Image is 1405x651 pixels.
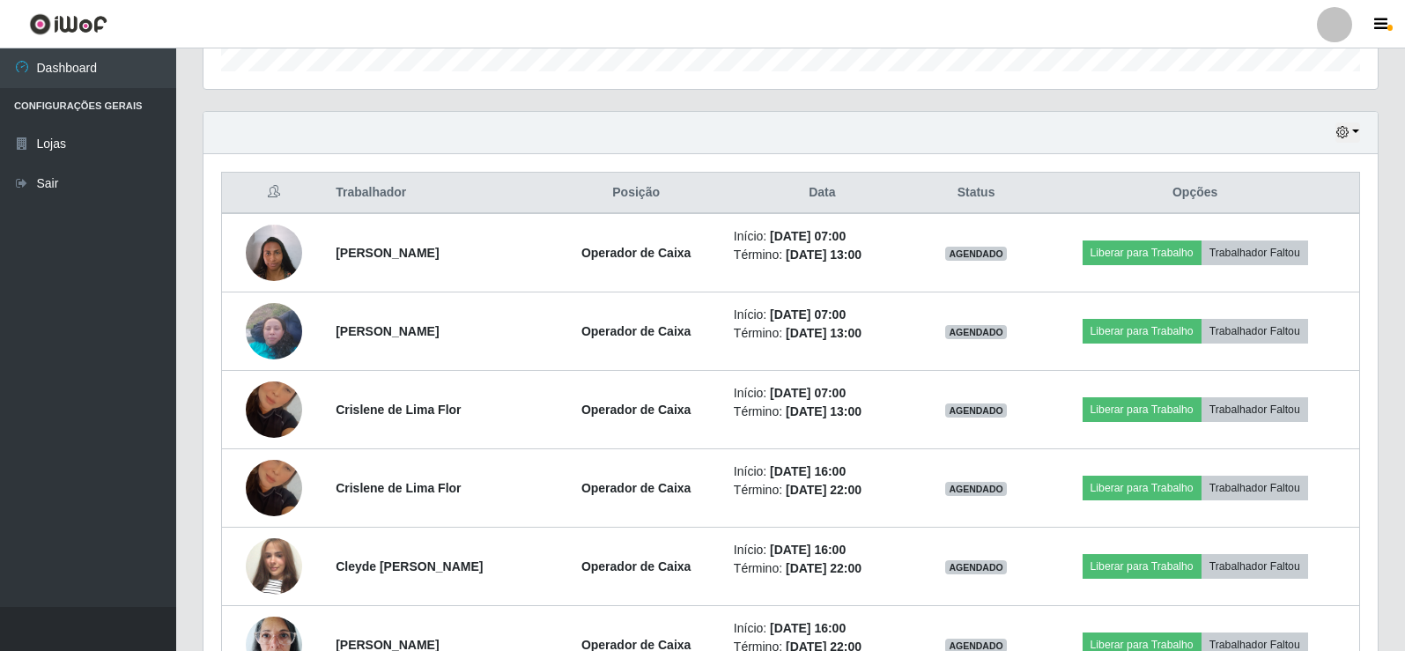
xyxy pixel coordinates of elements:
time: [DATE] 16:00 [770,543,846,557]
time: [DATE] 22:00 [786,561,861,575]
button: Liberar para Trabalho [1083,240,1202,265]
strong: Cleyde [PERSON_NAME] [336,559,483,573]
span: AGENDADO [945,247,1007,261]
time: [DATE] 13:00 [786,326,861,340]
time: [DATE] 22:00 [786,483,861,497]
button: Liberar para Trabalho [1083,476,1202,500]
strong: [PERSON_NAME] [336,324,439,338]
time: [DATE] 16:00 [770,621,846,635]
time: [DATE] 07:00 [770,307,846,322]
img: 1710860479647.jpeg [246,438,302,538]
span: AGENDADO [945,560,1007,574]
strong: Operador de Caixa [581,246,691,260]
li: Término: [734,324,911,343]
strong: Crislene de Lima Flor [336,481,461,495]
img: 1737388336491.jpeg [246,293,302,368]
strong: Operador de Caixa [581,559,691,573]
span: AGENDADO [945,482,1007,496]
button: Trabalhador Faltou [1202,240,1308,265]
th: Opções [1031,173,1359,214]
th: Status [921,173,1031,214]
time: [DATE] 07:00 [770,229,846,243]
button: Trabalhador Faltou [1202,476,1308,500]
li: Início: [734,462,911,481]
strong: [PERSON_NAME] [336,246,439,260]
time: [DATE] 13:00 [786,404,861,418]
img: 1732748634290.jpeg [246,516,302,617]
button: Liberar para Trabalho [1083,554,1202,579]
span: AGENDADO [945,325,1007,339]
li: Início: [734,227,911,246]
th: Posição [549,173,722,214]
li: Término: [734,559,911,578]
li: Término: [734,246,911,264]
button: Trabalhador Faltou [1202,397,1308,422]
th: Trabalhador [325,173,549,214]
li: Início: [734,306,911,324]
time: [DATE] 07:00 [770,386,846,400]
time: [DATE] 16:00 [770,464,846,478]
li: Início: [734,384,911,403]
img: CoreUI Logo [29,13,107,35]
strong: Operador de Caixa [581,324,691,338]
time: [DATE] 13:00 [786,248,861,262]
li: Término: [734,481,911,499]
button: Trabalhador Faltou [1202,319,1308,344]
th: Data [723,173,921,214]
li: Término: [734,403,911,421]
img: 1710860479647.jpeg [246,359,302,460]
span: AGENDADO [945,403,1007,418]
li: Início: [734,619,911,638]
strong: Crislene de Lima Flor [336,403,461,417]
img: 1664803341239.jpeg [246,215,302,290]
button: Liberar para Trabalho [1083,397,1202,422]
button: Trabalhador Faltou [1202,554,1308,579]
li: Início: [734,541,911,559]
button: Liberar para Trabalho [1083,319,1202,344]
strong: Operador de Caixa [581,481,691,495]
strong: Operador de Caixa [581,403,691,417]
